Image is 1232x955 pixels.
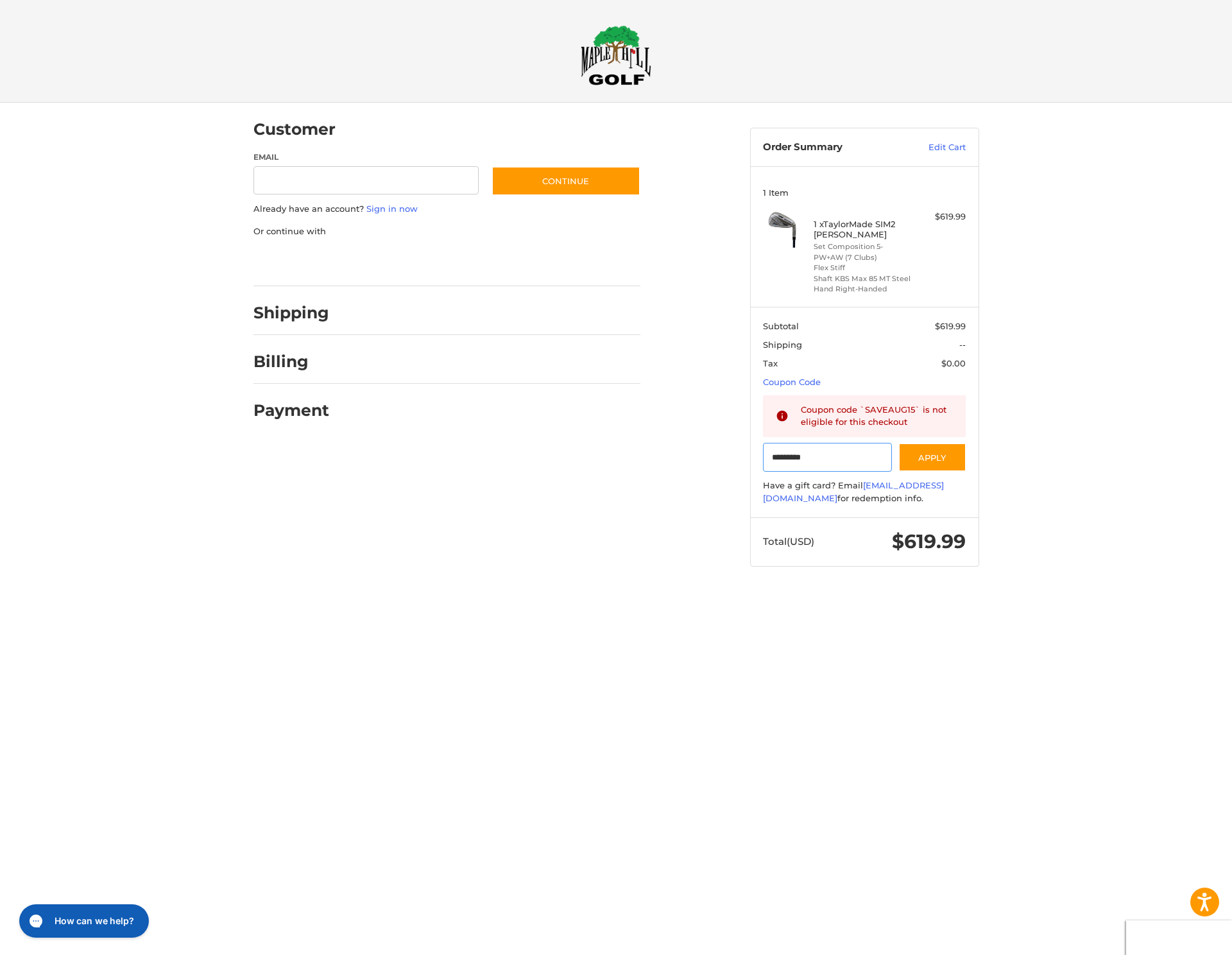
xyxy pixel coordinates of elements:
li: Hand Right-Handed [814,284,912,295]
a: Coupon Code [763,377,821,387]
iframe: Gorgias live chat messenger [13,900,153,942]
span: Shipping [763,340,802,350]
iframe: PayPal-paylater [358,250,454,273]
button: Continue [492,166,640,196]
h4: 1 x TaylorMade SIM2 [PERSON_NAME] [814,219,912,240]
li: Set Composition 5-PW+AW (7 Clubs) [814,241,912,262]
li: Flex Stiff [814,262,912,273]
span: -- [959,340,966,350]
h3: Order Summary [763,141,901,154]
a: Edit Cart [901,141,966,154]
label: Email [253,151,479,163]
span: Subtotal [763,321,799,331]
div: $619.99 [915,211,966,223]
iframe: PayPal-paypal [249,250,345,273]
div: Have a gift card? Email for redemption info. [763,479,966,504]
span: $0.00 [941,358,966,368]
h2: Payment [253,400,329,420]
iframe: PayPal-venmo [466,250,563,273]
h3: 1 Item [763,187,966,198]
a: [EMAIL_ADDRESS][DOMAIN_NAME] [763,480,944,503]
a: Sign in now [366,203,418,214]
p: Or continue with [253,225,640,238]
li: Shaft KBS Max 85 MT Steel [814,273,912,284]
span: $619.99 [892,529,966,553]
span: $619.99 [935,321,966,331]
span: Tax [763,358,778,368]
h2: Customer [253,119,336,139]
input: Gift Certificate or Coupon Code [763,443,892,472]
img: Maple Hill Golf [581,25,651,85]
span: Total (USD) [763,535,814,547]
button: Apply [898,443,966,472]
h2: Shipping [253,303,329,323]
p: Already have an account? [253,203,640,216]
iframe: Google Customer Reviews [1126,920,1232,955]
h2: Billing [253,352,329,372]
div: Coupon code `SAVEAUG15` is not eligible for this checkout [801,404,954,429]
